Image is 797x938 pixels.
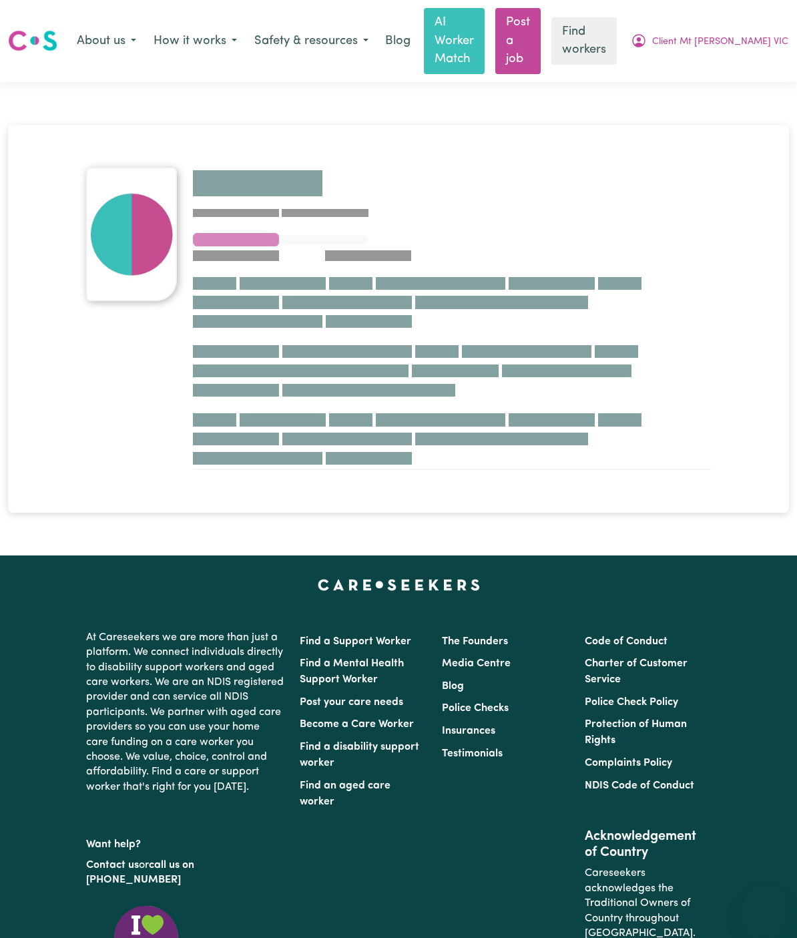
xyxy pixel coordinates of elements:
[585,719,687,746] a: Protection of Human Rights
[442,681,464,692] a: Blog
[8,25,57,56] a: Careseekers logo
[68,27,145,55] button: About us
[442,703,509,714] a: Police Checks
[377,27,419,56] a: Blog
[744,885,786,927] iframe: Button to launch messaging window
[300,697,403,708] a: Post your care needs
[86,860,194,885] a: call us on [PHONE_NUMBER]
[246,27,377,55] button: Safety & resources
[442,748,503,759] a: Testimonials
[145,27,246,55] button: How it works
[86,853,284,893] p: or
[585,697,678,708] a: Police Check Policy
[86,860,139,871] a: Contact us
[585,758,672,768] a: Complaints Policy
[86,625,284,800] p: At Careseekers we are more than just a platform. We connect individuals directly to disability su...
[652,35,788,49] span: Client Mt [PERSON_NAME] VIC
[585,780,694,791] a: NDIS Code of Conduct
[585,636,668,647] a: Code of Conduct
[585,829,711,861] h2: Acknowledgement of Country
[424,8,485,74] a: AI Worker Match
[318,579,480,590] a: Careseekers home page
[300,719,414,730] a: Become a Care Worker
[622,27,797,55] button: My Account
[442,658,511,669] a: Media Centre
[442,726,495,736] a: Insurances
[495,8,541,74] a: Post a job
[300,780,390,807] a: Find an aged care worker
[551,17,617,65] a: Find workers
[300,742,419,768] a: Find a disability support worker
[86,832,284,852] p: Want help?
[300,636,411,647] a: Find a Support Worker
[442,636,508,647] a: The Founders
[585,658,688,685] a: Charter of Customer Service
[8,29,57,53] img: Careseekers logo
[300,658,404,685] a: Find a Mental Health Support Worker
